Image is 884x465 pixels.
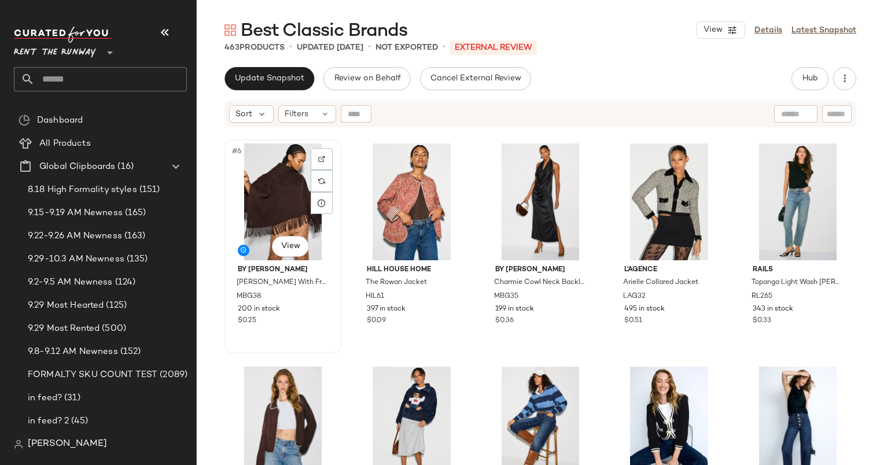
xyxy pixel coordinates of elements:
[623,278,698,288] span: Arielle Collared Jacket
[28,392,62,405] span: in feed?
[289,40,292,54] span: •
[624,304,665,315] span: 495 in stock
[104,299,127,312] span: (125)
[28,322,100,335] span: 9.29 Most Rented
[281,242,300,251] span: View
[367,316,386,326] span: $0.09
[318,178,325,184] img: svg%3e
[238,265,328,275] span: By [PERSON_NAME]
[486,143,595,260] img: MBG35.jpg
[224,42,285,54] div: Products
[37,114,83,127] span: Dashboard
[28,299,104,312] span: 9.29 Most Hearted
[113,276,136,289] span: (124)
[118,345,141,359] span: (152)
[238,316,256,326] span: $0.25
[234,74,304,83] span: Update Snapshot
[123,206,146,220] span: (165)
[224,67,314,90] button: Update Snapshot
[615,143,724,260] img: LAG32.jpg
[28,415,69,428] span: in feed? 2
[14,440,23,449] img: svg%3e
[229,143,337,260] img: MBG38.jpg
[28,206,123,220] span: 9.15-9.19 AM Newness
[494,291,518,302] span: MBG35
[443,40,445,54] span: •
[39,137,91,150] span: All Products
[14,39,96,60] span: Rent the Runway
[802,74,818,83] span: Hub
[237,278,327,288] span: [PERSON_NAME] With Fringe
[14,27,112,43] img: cfy_white_logo.C9jOOHJF.svg
[238,304,280,315] span: 200 in stock
[241,20,407,43] span: Best Classic Brands
[368,40,371,54] span: •
[754,24,782,36] a: Details
[367,304,406,315] span: 397 in stock
[28,183,137,197] span: 8.18 High Formality styles
[28,368,157,382] span: FORMALTY SKU COUNT TEST
[420,67,531,90] button: Cancel External Review
[703,25,723,35] span: View
[137,183,160,197] span: (151)
[753,316,771,326] span: $0.33
[224,24,236,36] img: svg%3e
[19,115,30,126] img: svg%3e
[28,437,107,451] span: [PERSON_NAME]
[752,278,842,288] span: Topanga Light Wash [PERSON_NAME]
[752,291,772,302] span: RL265
[430,74,521,83] span: Cancel External Review
[791,24,856,36] a: Latest Snapshot
[366,278,427,288] span: The Rowan Jacket
[495,316,514,326] span: $0.36
[224,43,240,52] span: 463
[100,322,126,335] span: (500)
[62,392,80,405] span: (31)
[367,265,457,275] span: Hill House Home
[231,146,244,157] span: #6
[333,74,400,83] span: Review on Behalf
[115,160,134,174] span: (16)
[124,253,148,266] span: (135)
[494,278,584,288] span: Charmie Cowl Neck Backless Midi Dress
[366,291,384,302] span: HIL61
[753,265,843,275] span: Rails
[624,316,642,326] span: $0.51
[358,143,466,260] img: HIL61.jpg
[285,108,308,120] span: Filters
[28,230,122,243] span: 9.22-9.26 AM Newness
[743,143,852,260] img: RL265.jpg
[495,304,534,315] span: 199 in stock
[623,291,646,302] span: LAG32
[375,42,438,54] p: Not Exported
[450,40,537,55] p: External REVIEW
[237,291,261,302] span: MBG38
[495,265,585,275] span: By [PERSON_NAME]
[318,156,325,163] img: svg%3e
[157,368,187,382] span: (2089)
[69,415,88,428] span: (45)
[28,276,113,289] span: 9.2-9.5 AM Newness
[624,265,714,275] span: L'agence
[753,304,793,315] span: 343 in stock
[272,236,309,257] button: View
[39,160,115,174] span: Global Clipboards
[28,253,124,266] span: 9.29-10.3 AM Newness
[122,230,146,243] span: (163)
[235,108,252,120] span: Sort
[28,345,118,359] span: 9.8-9.12 AM Newness
[323,67,410,90] button: Review on Behalf
[297,42,363,54] p: updated [DATE]
[697,21,745,39] button: View
[791,67,828,90] button: Hub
